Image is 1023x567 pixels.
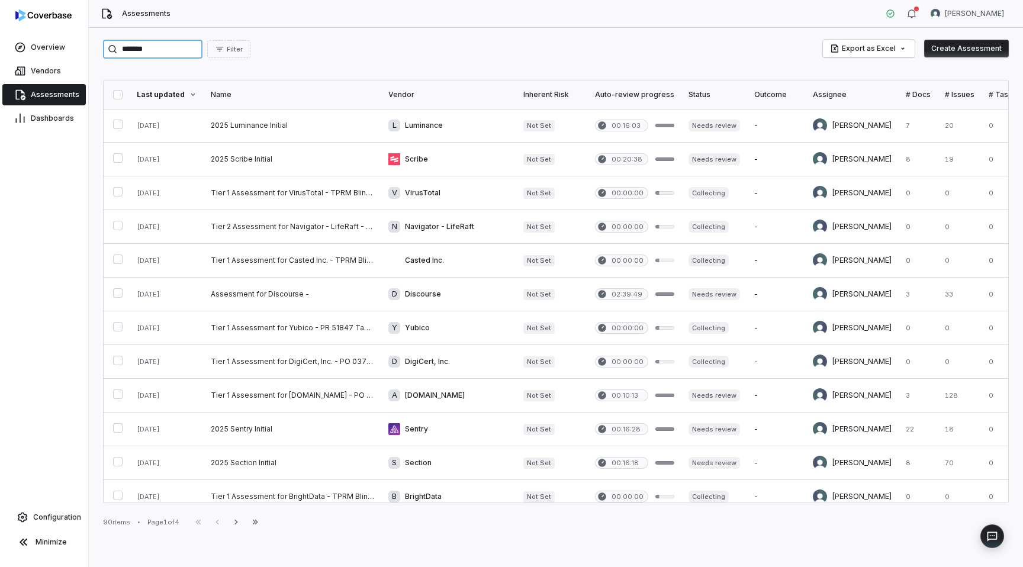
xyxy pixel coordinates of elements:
span: Minimize [36,537,67,547]
div: Auto-review progress [595,90,674,99]
span: [PERSON_NAME] [945,9,1004,18]
div: # Tasks [989,90,1016,99]
div: # Issues [945,90,974,99]
span: Dashboards [31,114,74,123]
span: Filter [227,45,243,54]
img: Sayantan Bhattacherjee avatar [931,9,940,18]
button: Sayantan Bhattacherjee avatar[PERSON_NAME] [924,5,1011,22]
td: - [747,413,806,446]
td: - [747,311,806,345]
span: Assessments [31,90,79,99]
div: # Docs [906,90,931,99]
button: Filter [207,40,250,58]
div: • [137,518,140,526]
div: Name [211,90,374,99]
td: - [747,143,806,176]
img: Adeola Ajiginni avatar [813,456,827,470]
td: - [747,345,806,379]
img: Adeola Ajiginni avatar [813,253,827,268]
div: Inherent Risk [523,90,581,99]
div: 90 items [103,518,130,527]
td: - [747,176,806,210]
div: Assignee [813,90,892,99]
a: Assessments [2,84,86,105]
div: Outcome [754,90,799,99]
div: Status [689,90,740,99]
img: Sayantan Bhattacherjee avatar [813,287,827,301]
td: - [747,278,806,311]
td: - [747,109,806,143]
img: Adeola Ajiginni avatar [813,118,827,133]
div: Vendor [388,90,509,99]
a: Overview [2,37,86,58]
span: Vendors [31,66,61,76]
img: Samuel Folarin avatar [813,355,827,369]
button: Create Assessment [924,40,1009,57]
span: Assessments [122,9,170,18]
div: Last updated [137,90,197,99]
span: Overview [31,43,65,52]
span: Configuration [33,513,81,522]
a: Dashboards [2,108,86,129]
img: Coverbase logo [15,9,72,21]
div: Page 1 of 4 [147,518,179,527]
a: Vendors [2,60,86,82]
img: Adeola Ajiginni avatar [813,489,827,504]
td: - [747,210,806,244]
img: Sayantan Bhattacherjee avatar [813,422,827,436]
td: - [747,379,806,413]
img: Adeola Ajiginni avatar [813,186,827,200]
a: Configuration [5,507,83,528]
td: - [747,480,806,514]
button: Minimize [5,530,83,554]
img: Sayantan Bhattacherjee avatar [813,152,827,166]
td: - [747,446,806,480]
img: Samuel Folarin avatar [813,388,827,402]
img: Samuel Folarin avatar [813,321,827,335]
img: Samuel Folarin avatar [813,220,827,234]
button: Export as Excel [823,40,915,57]
td: - [747,244,806,278]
